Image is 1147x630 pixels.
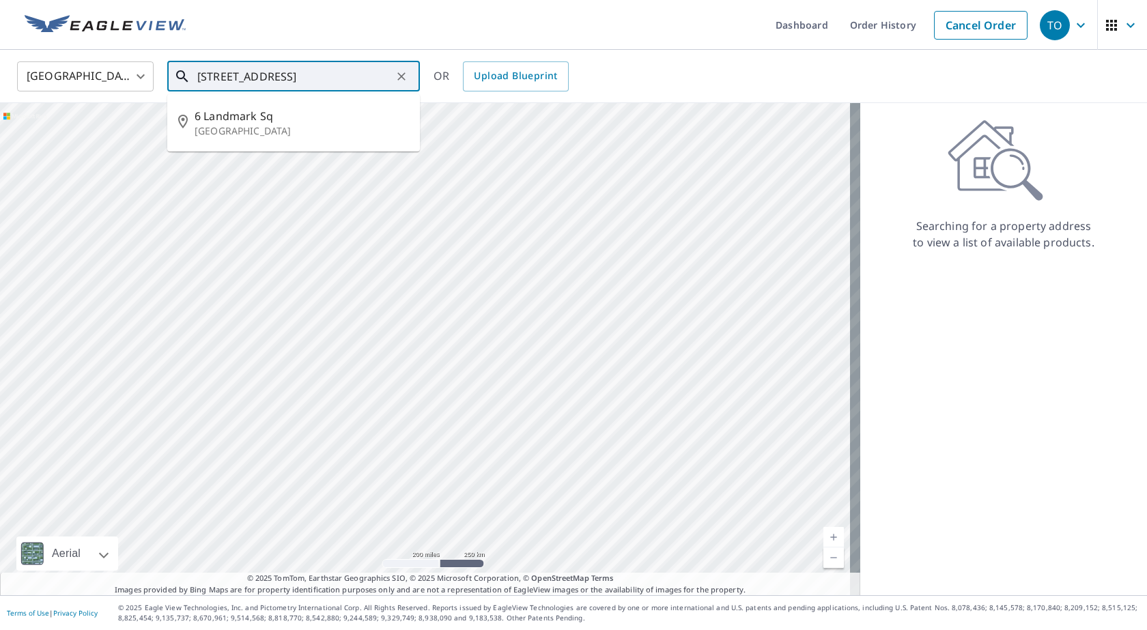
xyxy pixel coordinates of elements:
[16,536,118,571] div: Aerial
[118,603,1140,623] p: © 2025 Eagle View Technologies, Inc. and Pictometry International Corp. All Rights Reserved. Repo...
[195,108,409,124] span: 6 Landmark Sq
[823,527,844,547] a: Current Level 5, Zoom In
[17,57,154,96] div: [GEOGRAPHIC_DATA]
[1040,10,1070,40] div: TO
[25,15,186,35] img: EV Logo
[474,68,557,85] span: Upload Blueprint
[434,61,569,91] div: OR
[912,218,1095,250] p: Searching for a property address to view a list of available products.
[591,573,614,583] a: Terms
[392,67,411,86] button: Clear
[823,547,844,568] a: Current Level 5, Zoom Out
[531,573,589,583] a: OpenStreetMap
[934,11,1028,40] a: Cancel Order
[463,61,568,91] a: Upload Blueprint
[247,573,614,584] span: © 2025 TomTom, Earthstar Geographics SIO, © 2025 Microsoft Corporation, ©
[197,57,392,96] input: Search by address or latitude-longitude
[53,608,98,618] a: Privacy Policy
[7,608,49,618] a: Terms of Use
[7,609,98,617] p: |
[48,536,85,571] div: Aerial
[195,124,409,138] p: [GEOGRAPHIC_DATA]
